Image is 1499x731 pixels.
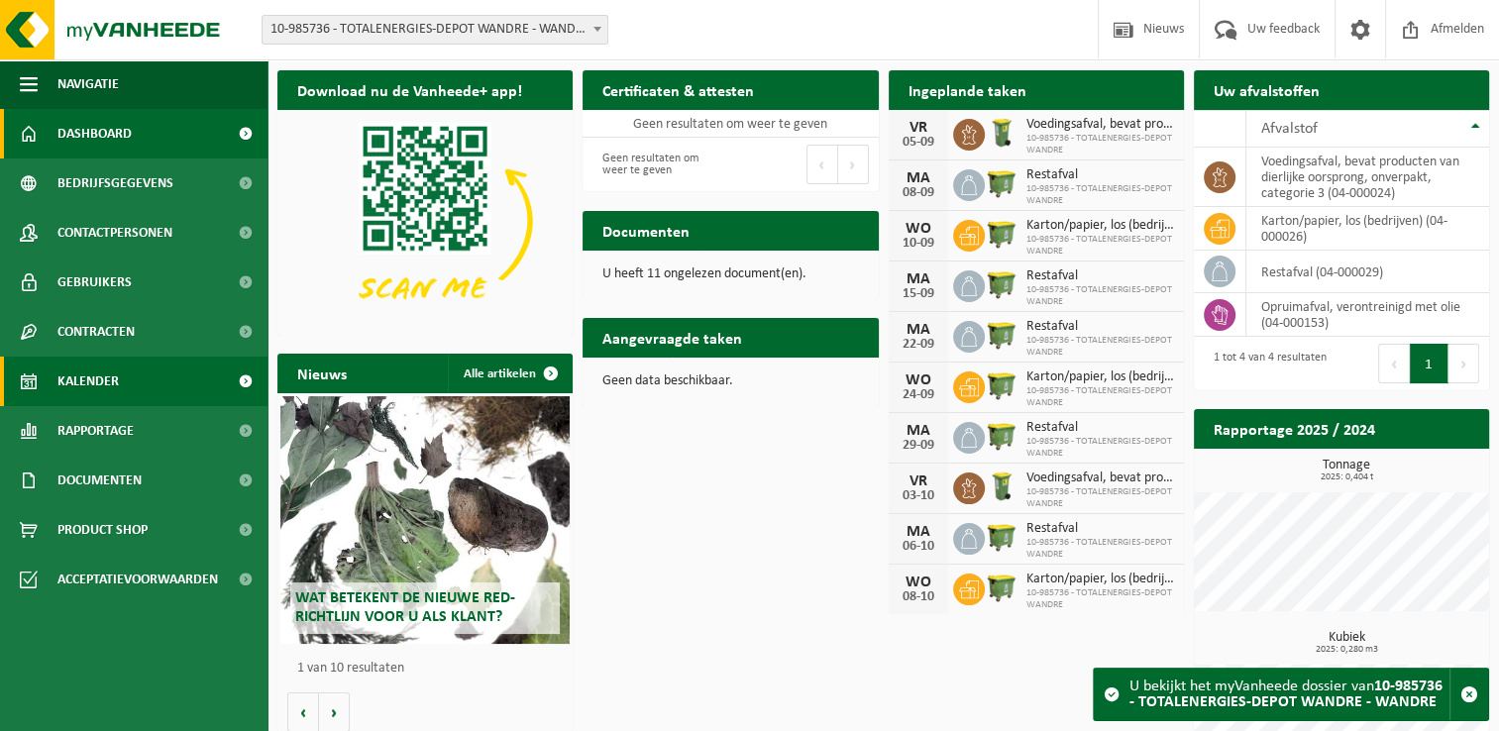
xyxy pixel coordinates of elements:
[602,374,858,388] p: Geen data beschikbaar.
[1026,167,1174,183] span: Restafval
[583,211,709,250] h2: Documenten
[1246,207,1489,251] td: karton/papier, los (bedrijven) (04-000026)
[263,16,607,44] span: 10-985736 - TOTALENERGIES-DEPOT WANDRE - WANDRE
[1026,486,1174,510] span: 10-985736 - TOTALENERGIES-DEPOT WANDRE
[899,590,938,604] div: 08-10
[1026,234,1174,258] span: 10-985736 - TOTALENERGIES-DEPOT WANDRE
[1026,572,1174,587] span: Karton/papier, los (bedrijven)
[806,145,838,184] button: Previous
[57,258,132,307] span: Gebruikers
[57,406,134,456] span: Rapportage
[899,473,938,489] div: VR
[889,70,1046,109] h2: Ingeplande taken
[448,354,571,393] a: Alle artikelen
[1410,344,1448,383] button: 1
[899,489,938,503] div: 03-10
[1194,70,1339,109] h2: Uw afvalstoffen
[57,109,132,158] span: Dashboard
[1026,268,1174,284] span: Restafval
[1204,342,1327,385] div: 1 tot 4 van 4 resultaten
[899,271,938,287] div: MA
[899,540,938,554] div: 06-10
[57,505,148,555] span: Product Shop
[277,70,542,109] h2: Download nu de Vanheede+ app!
[1194,409,1395,448] h2: Rapportage 2025 / 2024
[295,590,515,625] span: Wat betekent de nieuwe RED-richtlijn voor u als klant?
[899,221,938,237] div: WO
[985,217,1018,251] img: WB-1100-HPE-GN-50
[262,15,608,45] span: 10-985736 - TOTALENERGIES-DEPOT WANDRE - WANDRE
[1204,631,1489,655] h3: Kubiek
[985,571,1018,604] img: WB-1100-HPE-GN-50
[57,357,119,406] span: Kalender
[985,419,1018,453] img: WB-1100-HPE-GN-50
[985,267,1018,301] img: WB-1100-HPE-GN-50
[1129,669,1449,720] div: U bekijkt het myVanheede dossier van
[899,322,938,338] div: MA
[1448,344,1479,383] button: Next
[1026,521,1174,537] span: Restafval
[985,318,1018,352] img: WB-1100-HPE-GN-50
[899,120,938,136] div: VR
[277,110,573,332] img: Download de VHEPlus App
[899,372,938,388] div: WO
[838,145,869,184] button: Next
[899,423,938,439] div: MA
[602,267,858,281] p: U heeft 11 ongelezen document(en).
[899,237,938,251] div: 10-09
[583,110,878,138] td: Geen resultaten om weer te geven
[1129,679,1443,710] strong: 10-985736 - TOTALENERGIES-DEPOT WANDRE - WANDRE
[57,208,172,258] span: Contactpersonen
[899,186,938,200] div: 08-09
[899,338,938,352] div: 22-09
[985,470,1018,503] img: WB-0140-HPE-GN-50
[899,524,938,540] div: MA
[1026,537,1174,561] span: 10-985736 - TOTALENERGIES-DEPOT WANDRE
[899,388,938,402] div: 24-09
[1026,420,1174,436] span: Restafval
[57,59,119,109] span: Navigatie
[899,136,938,150] div: 05-09
[985,520,1018,554] img: WB-1100-HPE-GN-50
[297,662,563,676] p: 1 van 10 resultaten
[280,396,570,644] a: Wat betekent de nieuwe RED-richtlijn voor u als klant?
[1378,344,1410,383] button: Previous
[1026,587,1174,611] span: 10-985736 - TOTALENERGIES-DEPOT WANDRE
[1026,133,1174,157] span: 10-985736 - TOTALENERGIES-DEPOT WANDRE
[1246,293,1489,337] td: opruimafval, verontreinigd met olie (04-000153)
[899,170,938,186] div: MA
[1204,459,1489,482] h3: Tonnage
[57,456,142,505] span: Documenten
[1026,436,1174,460] span: 10-985736 - TOTALENERGIES-DEPOT WANDRE
[1026,319,1174,335] span: Restafval
[899,287,938,301] div: 15-09
[1026,183,1174,207] span: 10-985736 - TOTALENERGIES-DEPOT WANDRE
[592,143,720,186] div: Geen resultaten om weer te geven
[1026,385,1174,409] span: 10-985736 - TOTALENERGIES-DEPOT WANDRE
[1341,448,1487,487] a: Bekijk rapportage
[1246,251,1489,293] td: restafval (04-000029)
[1026,369,1174,385] span: Karton/papier, los (bedrijven)
[985,116,1018,150] img: WB-0140-HPE-GN-50
[57,158,173,208] span: Bedrijfsgegevens
[1204,472,1489,482] span: 2025: 0,404 t
[1261,121,1318,137] span: Afvalstof
[57,307,135,357] span: Contracten
[583,70,774,109] h2: Certificaten & attesten
[1026,284,1174,308] span: 10-985736 - TOTALENERGIES-DEPOT WANDRE
[1026,117,1174,133] span: Voedingsafval, bevat producten van dierlijke oorsprong, onverpakt, categorie 3
[1026,335,1174,359] span: 10-985736 - TOTALENERGIES-DEPOT WANDRE
[899,439,938,453] div: 29-09
[1026,470,1174,486] span: Voedingsafval, bevat producten van dierlijke oorsprong, onverpakt, categorie 3
[57,555,218,604] span: Acceptatievoorwaarden
[1026,218,1174,234] span: Karton/papier, los (bedrijven)
[583,318,762,357] h2: Aangevraagde taken
[899,574,938,590] div: WO
[1204,645,1489,655] span: 2025: 0,280 m3
[985,166,1018,200] img: WB-1100-HPE-GN-50
[1246,148,1489,207] td: voedingsafval, bevat producten van dierlijke oorsprong, onverpakt, categorie 3 (04-000024)
[277,354,367,392] h2: Nieuws
[985,368,1018,402] img: WB-1100-HPE-GN-50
